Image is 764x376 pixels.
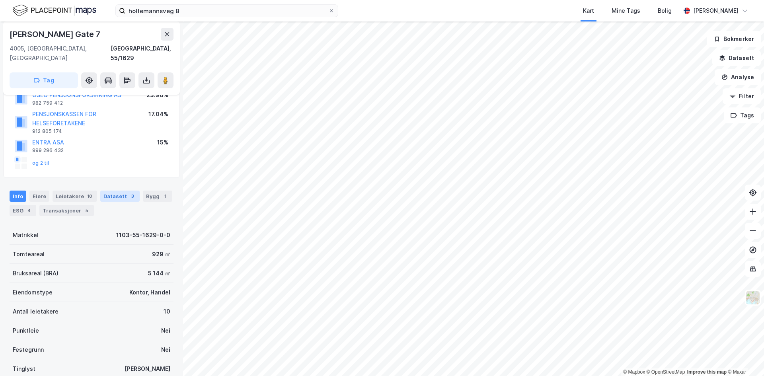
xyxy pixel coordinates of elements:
div: 5 [83,207,91,214]
div: 4 [25,207,33,214]
div: Bygg [143,191,172,202]
div: Eiendomstype [13,288,53,297]
button: Bokmerker [707,31,761,47]
div: 982 759 412 [32,100,63,106]
img: logo.f888ab2527a4732fd821a326f86c7f29.svg [13,4,96,18]
img: Z [745,290,760,305]
button: Filter [723,88,761,104]
div: Kart [583,6,594,16]
div: Bolig [658,6,672,16]
div: Bruksareal (BRA) [13,269,58,278]
div: 999 296 432 [32,147,64,154]
div: [PERSON_NAME] Gate 7 [10,28,102,41]
div: Punktleie [13,326,39,335]
div: [GEOGRAPHIC_DATA], 55/1629 [111,44,173,63]
div: 10 [86,192,94,200]
a: Improve this map [687,369,727,375]
div: Nei [161,326,170,335]
div: Kontrollprogram for chat [724,338,764,376]
div: 17.04% [148,109,168,119]
a: Mapbox [623,369,645,375]
div: 1103-55-1629-0-0 [116,230,170,240]
div: 23.96% [146,90,168,100]
div: Mine Tags [612,6,640,16]
div: 3 [129,192,136,200]
div: Tomteareal [13,249,45,259]
input: Søk på adresse, matrikkel, gårdeiere, leietakere eller personer [125,5,328,17]
div: 10 [164,307,170,316]
div: ESG [10,205,36,216]
div: Transaksjoner [39,205,94,216]
div: Eiere [29,191,49,202]
div: Nei [161,345,170,355]
div: 5 144 ㎡ [148,269,170,278]
div: Matrikkel [13,230,39,240]
div: Festegrunn [13,345,44,355]
div: Datasett [100,191,140,202]
div: Leietakere [53,191,97,202]
div: 929 ㎡ [152,249,170,259]
button: Datasett [712,50,761,66]
a: OpenStreetMap [647,369,685,375]
button: Tag [10,72,78,88]
div: 15% [157,138,168,147]
iframe: Chat Widget [724,338,764,376]
div: [PERSON_NAME] [693,6,739,16]
div: 912 805 174 [32,128,62,134]
div: Info [10,191,26,202]
button: Analyse [715,69,761,85]
div: Tinglyst [13,364,35,374]
button: Tags [724,107,761,123]
div: Kontor, Handel [129,288,170,297]
div: 1 [161,192,169,200]
div: Antall leietakere [13,307,58,316]
div: 4005, [GEOGRAPHIC_DATA], [GEOGRAPHIC_DATA] [10,44,111,63]
div: [PERSON_NAME] [125,364,170,374]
